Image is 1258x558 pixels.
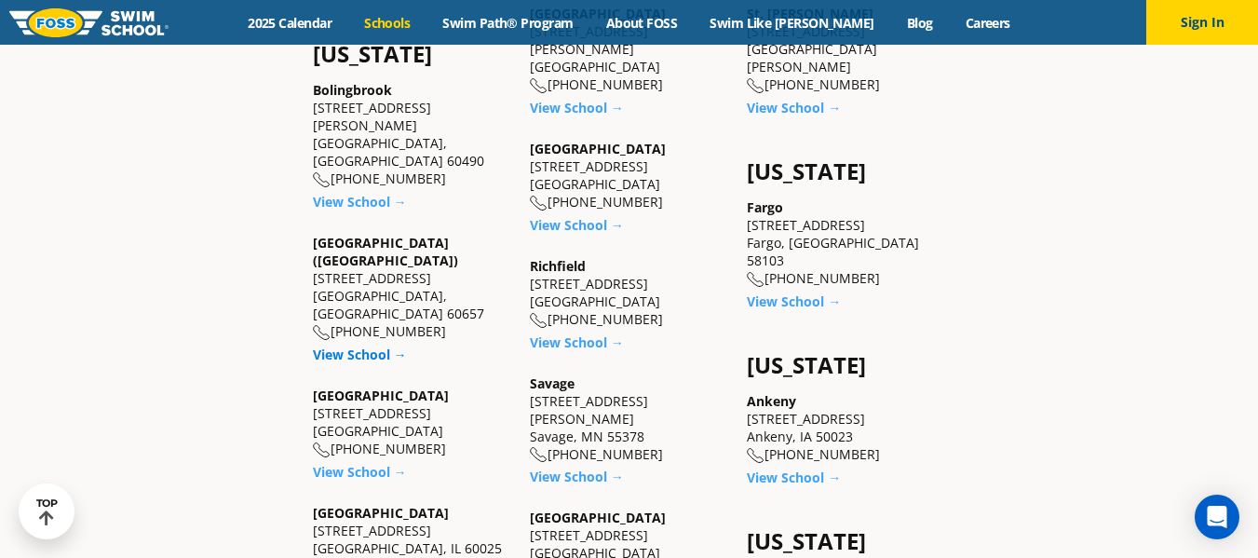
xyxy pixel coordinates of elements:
[747,392,796,410] a: Ankeny
[530,257,586,275] a: Richfield
[530,216,624,234] a: View School →
[530,468,624,485] a: View School →
[747,272,764,288] img: location-phone-o-icon.svg
[530,509,666,526] a: [GEOGRAPHIC_DATA]
[747,198,945,288] div: [STREET_ADDRESS] Fargo, [GEOGRAPHIC_DATA] 58103 [PHONE_NUMBER]
[313,463,407,481] a: View School →
[747,469,841,486] a: View School →
[1195,495,1239,539] div: Open Intercom Messenger
[747,528,945,554] h4: [US_STATE]
[747,448,764,464] img: location-phone-o-icon.svg
[530,257,728,329] div: [STREET_ADDRESS] [GEOGRAPHIC_DATA] [PHONE_NUMBER]
[313,325,331,341] img: location-phone-o-icon.svg
[36,497,58,526] div: TOP
[530,196,548,211] img: location-phone-o-icon.svg
[747,352,945,378] h4: [US_STATE]
[589,14,694,32] a: About FOSS
[313,387,449,404] a: [GEOGRAPHIC_DATA]
[313,387,511,458] div: [STREET_ADDRESS] [GEOGRAPHIC_DATA] [PHONE_NUMBER]
[747,198,783,216] a: Fargo
[530,313,548,329] img: location-phone-o-icon.svg
[426,14,589,32] a: Swim Path® Program
[530,140,666,157] a: [GEOGRAPHIC_DATA]
[747,5,945,94] div: [STREET_ADDRESS] [GEOGRAPHIC_DATA][PERSON_NAME] [PHONE_NUMBER]
[313,172,331,188] img: location-phone-o-icon.svg
[694,14,891,32] a: Swim Like [PERSON_NAME]
[313,41,511,67] h4: [US_STATE]
[530,99,624,116] a: View School →
[313,81,392,99] a: Bolingbrook
[949,14,1026,32] a: Careers
[747,158,945,184] h4: [US_STATE]
[747,78,764,94] img: location-phone-o-icon.svg
[348,14,426,32] a: Schools
[530,333,624,351] a: View School →
[530,5,728,94] div: [STREET_ADDRESS][PERSON_NAME] [GEOGRAPHIC_DATA] [PHONE_NUMBER]
[530,374,728,464] div: [STREET_ADDRESS][PERSON_NAME] Savage, MN 55378 [PHONE_NUMBER]
[530,140,728,211] div: [STREET_ADDRESS] [GEOGRAPHIC_DATA] [PHONE_NUMBER]
[530,374,575,392] a: Savage
[313,234,511,341] div: [STREET_ADDRESS] [GEOGRAPHIC_DATA], [GEOGRAPHIC_DATA] 60657 [PHONE_NUMBER]
[9,8,169,37] img: FOSS Swim School Logo
[890,14,949,32] a: Blog
[313,81,511,188] div: [STREET_ADDRESS][PERSON_NAME] [GEOGRAPHIC_DATA], [GEOGRAPHIC_DATA] 60490 [PHONE_NUMBER]
[313,346,407,363] a: View School →
[747,392,945,464] div: [STREET_ADDRESS] Ankeny, IA 50023 [PHONE_NUMBER]
[747,99,841,116] a: View School →
[313,442,331,458] img: location-phone-o-icon.svg
[313,234,458,269] a: [GEOGRAPHIC_DATA] ([GEOGRAPHIC_DATA])
[232,14,348,32] a: 2025 Calendar
[313,193,407,211] a: View School →
[747,293,841,310] a: View School →
[530,447,548,463] img: location-phone-o-icon.svg
[313,504,449,522] a: [GEOGRAPHIC_DATA]
[530,78,548,94] img: location-phone-o-icon.svg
